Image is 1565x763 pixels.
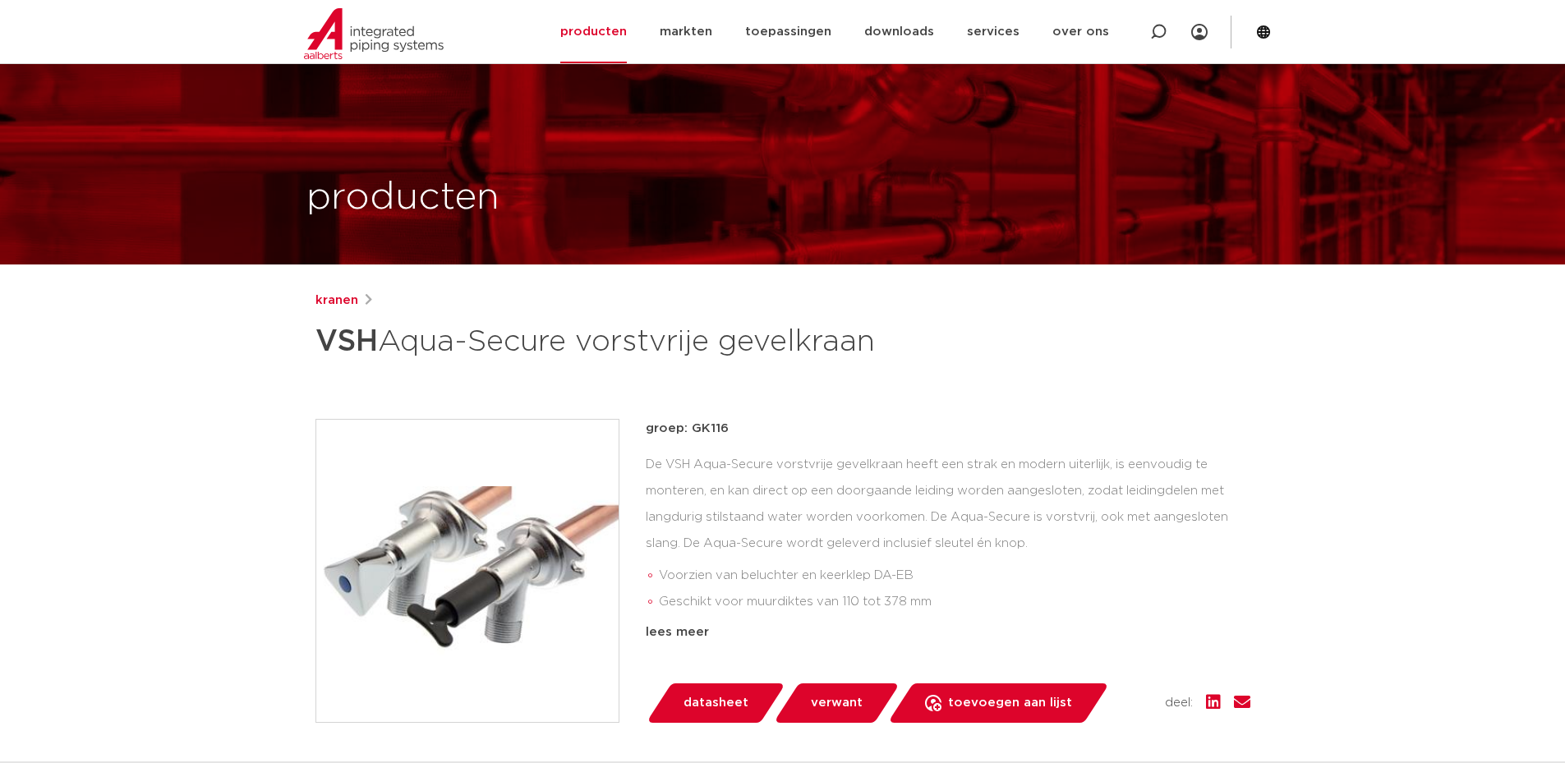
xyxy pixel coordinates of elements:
span: toevoegen aan lijst [948,690,1072,716]
h1: Aqua-Secure vorstvrije gevelkraan [315,317,932,366]
a: verwant [773,683,900,723]
a: datasheet [646,683,785,723]
span: verwant [811,690,863,716]
p: groep: GK116 [646,419,1250,439]
a: kranen [315,291,358,310]
strong: VSH [315,327,378,356]
li: Voorzien van beluchter en keerklep DA-EB [659,563,1250,589]
span: datasheet [684,690,748,716]
h1: producten [306,172,499,224]
img: Product Image for VSH Aqua-Secure vorstvrije gevelkraan [316,420,619,722]
span: deel: [1165,693,1193,713]
li: Geschikt voor muurdiktes van 110 tot 378 mm [659,589,1250,615]
div: lees meer [646,623,1250,642]
div: De VSH Aqua-Secure vorstvrije gevelkraan heeft een strak en modern uiterlijk, is eenvoudig te mon... [646,452,1250,616]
